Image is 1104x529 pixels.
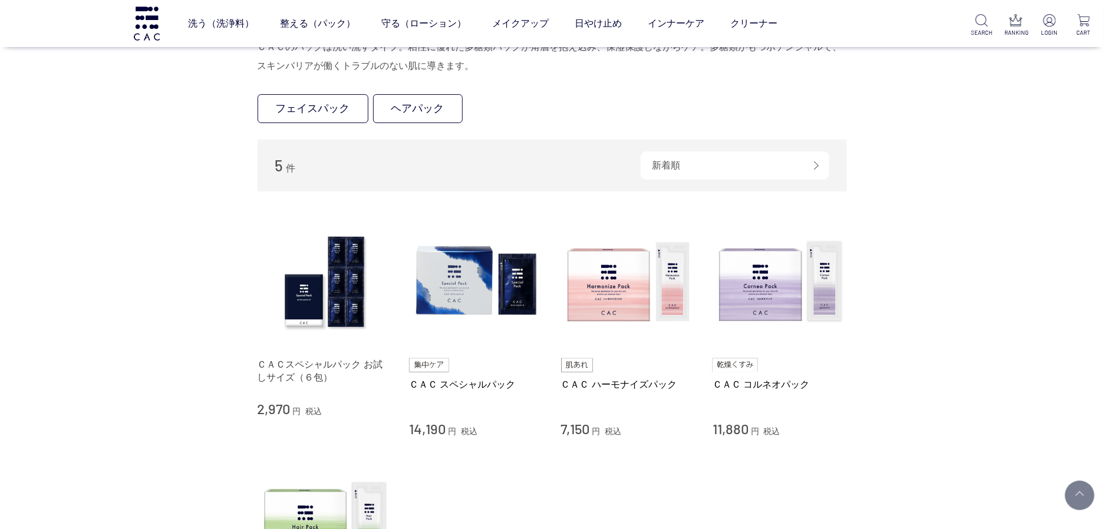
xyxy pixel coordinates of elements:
a: SEARCH [971,14,993,37]
a: 整える（パック） [280,7,355,40]
span: 円 [292,406,301,416]
img: ＣＡＣ コルネオパック [713,215,847,349]
a: インナーケア [648,7,704,40]
a: 日やけ止め [575,7,622,40]
a: クリーナー [730,7,777,40]
a: ＣＡＣスペシャルパック お試しサイズ（６包） [258,358,392,383]
span: 円 [448,426,456,436]
span: 円 [592,426,600,436]
img: 肌あれ [561,358,593,372]
a: フェイスパック [258,94,368,123]
a: LOGIN [1039,14,1060,37]
a: 洗う（洗浄料） [188,7,254,40]
img: ＣＡＣ スペシャルパック [409,215,543,349]
a: 守る（ローション） [381,7,466,40]
img: 集中ケア [409,358,449,372]
p: RANKING [1005,28,1027,37]
a: ＣＡＣ ハーモナイズパック [561,378,696,391]
img: ＣＡＣスペシャルパック お試しサイズ（６包） [258,215,392,349]
span: 5 [275,156,284,174]
span: 税込 [605,426,621,436]
a: ＣＡＣ コルネオパック [713,378,847,391]
a: ＣＡＣ スペシャルパック [409,378,543,391]
span: 2,970 [258,400,291,417]
span: 税込 [461,426,477,436]
a: メイクアップ [492,7,549,40]
span: 11,880 [713,420,749,437]
a: CART [1073,14,1095,37]
p: CART [1073,28,1095,37]
span: 円 [751,426,759,436]
img: 乾燥くすみ [713,358,758,372]
img: ＣＡＣ ハーモナイズパック [561,215,696,349]
span: 7,150 [561,420,590,437]
span: 14,190 [409,420,446,437]
span: 税込 [764,426,780,436]
a: ヘアパック [373,94,463,123]
p: LOGIN [1039,28,1060,37]
span: 件 [286,163,295,173]
img: logo [132,6,162,40]
span: 税込 [305,406,322,416]
a: RANKING [1005,14,1027,37]
div: 新着順 [641,151,829,180]
p: SEARCH [971,28,993,37]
